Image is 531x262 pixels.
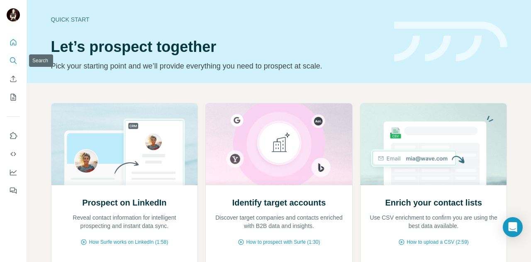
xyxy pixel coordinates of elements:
button: Search [7,53,20,68]
p: Reveal contact information for intelligent prospecting and instant data sync. [60,213,190,230]
p: Use CSV enrichment to confirm you are using the best data available. [369,213,499,230]
h2: Enrich your contact lists [385,197,482,208]
span: How Surfe works on LinkedIn (1:58) [89,238,168,246]
button: Enrich CSV [7,71,20,86]
img: Prospect on LinkedIn [51,103,198,185]
button: Dashboard [7,165,20,180]
span: How to upload a CSV (2:59) [407,238,468,246]
button: Use Surfe API [7,147,20,162]
button: Feedback [7,183,20,198]
h1: Let’s prospect together [51,39,384,55]
p: Pick your starting point and we’ll provide everything you need to prospect at scale. [51,60,384,72]
span: How to prospect with Surfe (1:30) [246,238,320,246]
h2: Prospect on LinkedIn [82,197,166,208]
p: Discover target companies and contacts enriched with B2B data and insights. [214,213,344,230]
button: Quick start [7,35,20,50]
img: Avatar [7,8,20,22]
button: My lists [7,90,20,105]
img: banner [394,22,507,62]
div: Open Intercom Messenger [503,217,523,237]
img: Enrich your contact lists [360,103,507,185]
div: Quick start [51,15,384,24]
button: Use Surfe on LinkedIn [7,128,20,143]
img: Identify target accounts [205,103,353,185]
h2: Identify target accounts [232,197,326,208]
